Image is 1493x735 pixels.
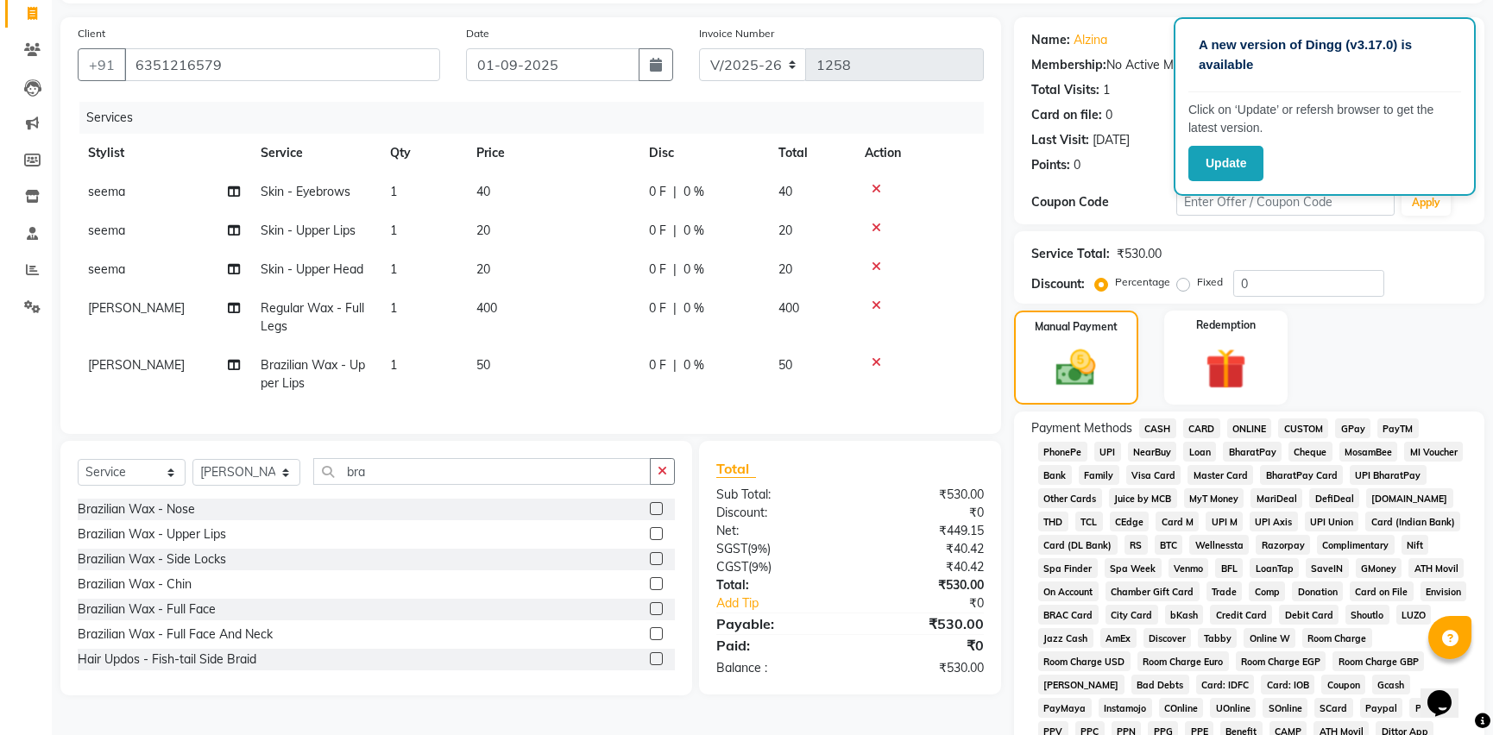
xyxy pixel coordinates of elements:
[1188,101,1461,137] p: Click on ‘Update’ or refersh browser to get the latest version.
[1031,131,1089,149] div: Last Visit:
[1306,558,1349,578] span: SaveIN
[1196,675,1255,694] span: Card: IDFC
[1184,488,1244,508] span: MyT Money
[1176,189,1394,216] input: Enter Offer / Coupon Code
[78,550,226,569] div: Brazilian Wax - Side Locks
[1038,605,1099,625] span: BRAC Card
[649,222,666,240] span: 0 F
[1350,581,1414,601] span: Card on File
[703,540,850,558] div: ( )
[673,299,677,317] span: |
[1421,666,1476,718] iframe: chat widget
[1093,131,1130,149] div: [DATE]
[261,184,350,199] span: Skin - Eyebrows
[1345,605,1389,625] span: Shoutlo
[78,625,273,644] div: Brazilian Wax - Full Face And Neck
[1250,512,1298,531] span: UPI Axis
[1031,245,1110,263] div: Service Total:
[1106,605,1158,625] span: City Card
[699,26,774,41] label: Invoice Number
[1124,535,1148,555] span: RS
[850,635,997,656] div: ₹0
[88,261,125,277] span: seema
[1038,651,1131,671] span: Room Charge USD
[1169,558,1209,578] span: Venmo
[1314,698,1353,718] span: SCard
[1396,605,1432,625] span: LUZO
[1038,442,1087,462] span: PhonePe
[466,134,639,173] th: Price
[703,522,850,540] div: Net:
[1100,628,1137,648] span: AmEx
[476,184,490,199] span: 40
[1236,651,1326,671] span: Room Charge EGP
[1189,535,1249,555] span: Wellnessta
[778,184,792,199] span: 40
[1409,698,1439,718] span: PPR
[1404,442,1463,462] span: MI Voucher
[1038,558,1098,578] span: Spa Finder
[1110,512,1150,531] span: CEdge
[1038,535,1118,555] span: Card (DL Bank)
[1244,628,1295,648] span: Online W
[1099,698,1152,718] span: Instamojo
[1143,628,1192,648] span: Discover
[1031,419,1132,437] span: Payment Methods
[716,559,748,575] span: CGST
[476,261,490,277] span: 20
[673,183,677,201] span: |
[703,576,850,594] div: Total:
[716,541,747,556] span: SGST
[1074,156,1080,174] div: 0
[1031,31,1070,49] div: Name:
[1031,56,1106,74] div: Membership:
[1188,146,1263,181] button: Update
[649,261,666,279] span: 0 F
[78,525,226,543] div: Brazilian Wax - Upper Lips
[673,222,677,240] span: |
[1215,558,1243,578] span: BFL
[1317,535,1395,555] span: Complimentary
[1187,465,1253,485] span: Master Card
[1260,465,1343,485] span: BharatPay Card
[850,558,997,576] div: ₹40.42
[78,26,105,41] label: Client
[1038,488,1102,508] span: Other Cards
[1339,442,1398,462] span: MosamBee
[1249,581,1285,601] span: Comp
[1360,698,1403,718] span: Paypal
[1038,675,1124,694] span: [PERSON_NAME]
[78,48,126,81] button: +91
[684,183,704,201] span: 0 %
[778,223,792,238] span: 20
[1372,675,1410,694] span: Gcash
[1292,581,1343,601] span: Donation
[850,522,997,540] div: ₹449.15
[1210,698,1256,718] span: UOnline
[673,356,677,374] span: |
[1335,418,1370,438] span: GPay
[850,486,997,504] div: ₹530.00
[1155,535,1183,555] span: BTC
[88,223,125,238] span: seema
[874,594,997,612] div: ₹0
[1206,512,1243,531] span: UPI M
[1250,558,1299,578] span: LoanTap
[261,300,364,334] span: Regular Wax - Full Legs
[390,223,397,238] span: 1
[78,650,256,669] div: Hair Updos - Fish-tail Side Braid
[1137,651,1229,671] span: Room Charge Euro
[1165,605,1204,625] span: bKash
[703,558,850,576] div: ( )
[1035,319,1118,335] label: Manual Payment
[1156,512,1199,531] span: Card M
[261,357,365,391] span: Brazilian Wax - Upper Lips
[1038,465,1072,485] span: Bank
[476,357,490,373] span: 50
[778,261,792,277] span: 20
[1356,558,1402,578] span: GMoney
[1079,465,1119,485] span: Family
[649,356,666,374] span: 0 F
[1128,442,1177,462] span: NearBuy
[639,134,768,173] th: Disc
